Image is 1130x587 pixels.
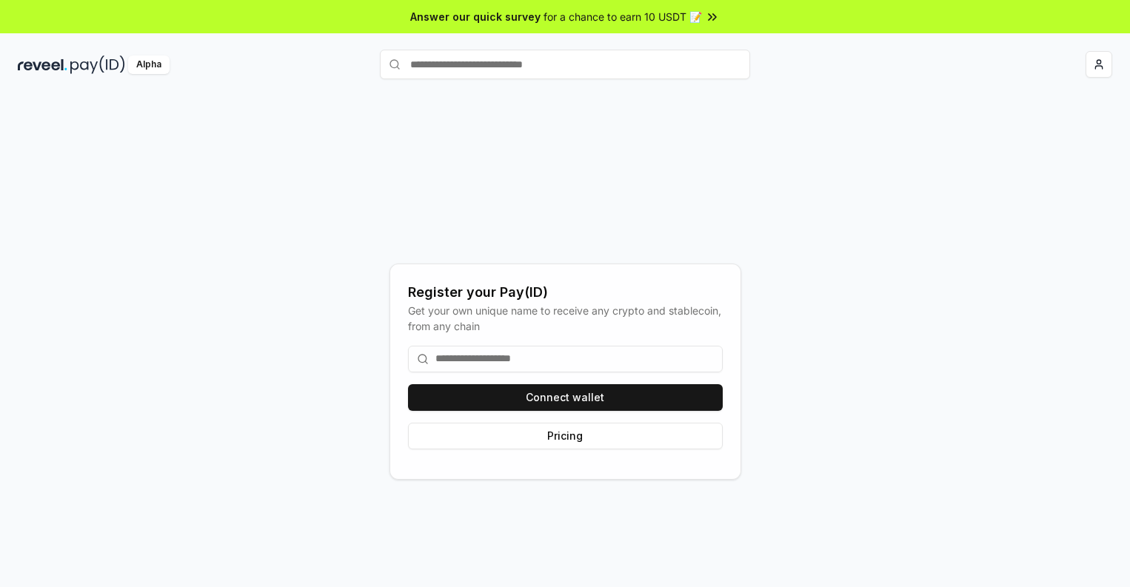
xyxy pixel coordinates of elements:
img: pay_id [70,56,125,74]
button: Pricing [408,423,723,449]
div: Alpha [128,56,170,74]
span: Answer our quick survey [410,9,541,24]
div: Register your Pay(ID) [408,282,723,303]
button: Connect wallet [408,384,723,411]
img: reveel_dark [18,56,67,74]
div: Get your own unique name to receive any crypto and stablecoin, from any chain [408,303,723,334]
span: for a chance to earn 10 USDT 📝 [544,9,702,24]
